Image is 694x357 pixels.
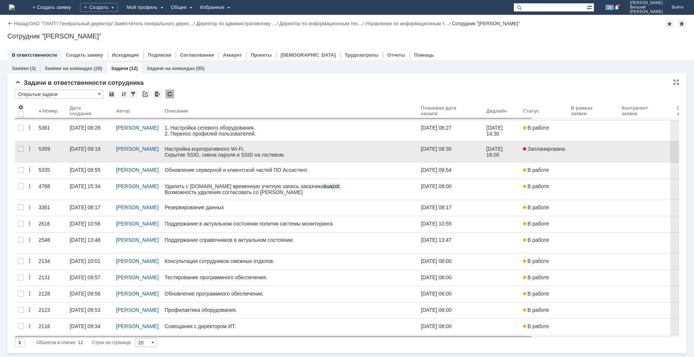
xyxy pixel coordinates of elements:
div: Действия [27,183,33,189]
div: Действия [27,167,33,173]
a: [PERSON_NAME] [116,237,159,243]
div: [DATE] 13:48 [70,237,100,243]
a: [DATE] 09:18 [67,141,113,162]
div: Действия [27,323,33,329]
div: Действия [27,204,33,210]
span: В работе [523,221,549,227]
span: Запланирована [523,146,565,152]
div: В рамках заявки [571,105,610,116]
a: 4768 [36,179,67,200]
div: [DATE] 09:00 [421,183,452,189]
a: Директор по административному … [196,21,277,26]
div: (3) [30,66,36,71]
div: Статус [523,108,539,114]
a: В работе [520,163,568,178]
a: 2616 [36,216,67,232]
a: 2123 [36,303,67,318]
div: / [29,21,60,26]
span: Задачи в ответственности сотрудника [15,79,144,86]
a: Заявки [12,66,29,71]
a: В работе [520,179,568,200]
a: Задачи [111,66,128,71]
div: [DATE] 10:01 [70,258,100,264]
a: В работе [520,233,568,253]
a: [DATE] 09:54 [418,163,483,178]
th: В рамках заявки [568,101,619,120]
div: Автор [116,108,130,114]
div: 3361 [39,204,64,210]
a: Создать заявку [66,52,103,58]
a: Перейти на домашнюю страницу [9,4,15,10]
a: [DATE] 08:17 [418,200,483,216]
span: В работе [523,323,549,329]
div: Действия [27,258,33,264]
a: [DATE] 09:00 [418,179,483,200]
div: [DATE] 09:18 [70,146,100,152]
a: В работе [520,286,568,302]
div: Дата создания [70,105,104,116]
a: [DATE] 08:00 [418,254,483,270]
div: [DATE] 08:00 [421,258,452,264]
div: 4768 [39,183,64,189]
div: / [196,21,279,26]
div: Сотрудник "[PERSON_NAME]" [7,33,687,40]
span: 35 [605,5,614,10]
div: (55) [196,66,205,71]
a: [PERSON_NAME] [116,307,159,313]
a: В работе [520,319,568,335]
div: Действия [27,221,33,227]
div: [DATE] 09:53 [70,307,100,313]
div: На всю страницу [673,79,679,85]
div: [DATE] 13:47 [421,237,452,243]
a: 2134 [36,254,67,270]
a: В работе [520,216,568,232]
a: [PERSON_NAME] [116,204,159,210]
a: [DATE] 08:00 [418,319,483,335]
a: [DATE] 09:56 [67,286,113,302]
a: 2131 [36,270,67,286]
a: 2116 [36,319,67,335]
div: Экспорт списка [153,90,162,99]
div: / [280,21,366,26]
div: [DATE] 09:56 [70,291,100,297]
a: Генеральный директор [60,21,111,26]
div: Сортировка... [119,90,128,99]
a: 3361 [36,200,67,216]
span: В работе [523,258,549,264]
div: [DATE] 08:17 [421,204,452,210]
a: Трудозатраты [345,52,379,58]
a: Подписки [148,52,171,58]
div: [DATE] 08:00 [421,323,452,329]
a: В работе [520,270,568,286]
i: Строк на странице: [36,338,132,347]
div: 2116 [39,323,64,329]
div: Номер [42,108,58,114]
th: Номер [36,101,67,120]
div: Дедлайн [486,108,507,114]
div: 2134 [39,258,64,264]
a: Запланирована [520,141,568,162]
a: Помощь [414,52,434,58]
a: [DATE] 08:28 [67,120,113,141]
a: Согласования [180,52,214,58]
a: [PERSON_NAME] [116,258,159,264]
div: Плановая дата начала [421,105,475,116]
div: 2616 [39,221,64,227]
div: Действия [27,307,33,313]
div: Сделать домашней страницей [677,19,686,28]
a: [PERSON_NAME] [116,291,159,297]
th: Статус [520,101,568,120]
a: [DATE] 09:53 [67,303,113,318]
a: [PERSON_NAME] [116,146,159,152]
span: В работе [523,167,549,173]
div: / [60,21,114,26]
div: [DATE] 09:34 [70,323,100,329]
th: Контрагент заявки [619,101,674,120]
div: Контрагент заявки [622,105,665,116]
span: Настройки [18,104,24,110]
a: В работе [520,254,568,270]
div: [DATE] 10:55 [421,221,452,227]
div: [DATE] 08:00 [421,274,452,280]
div: | [28,20,29,26]
a: 5361 [36,120,67,141]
